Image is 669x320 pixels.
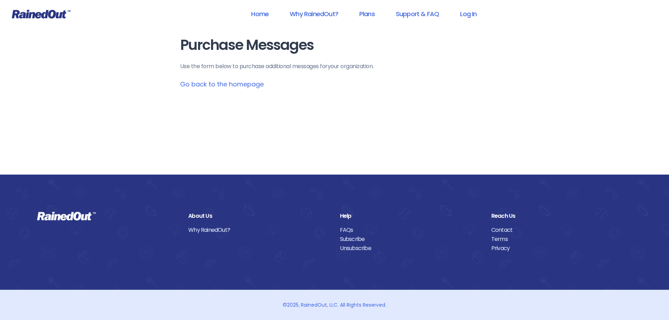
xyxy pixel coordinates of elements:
[180,62,489,71] p: Use the form below to purchase additional messages for your organization .
[340,211,481,221] div: Help
[491,244,632,253] a: Privacy
[180,80,264,89] a: Go back to the homepage
[491,226,632,235] a: Contact
[242,6,278,22] a: Home
[340,235,481,244] a: Subscribe
[491,211,632,221] div: Reach Us
[350,6,384,22] a: Plans
[387,6,448,22] a: Support & FAQ
[491,235,632,244] a: Terms
[451,6,486,22] a: Log In
[180,37,489,53] h1: Purchase Messages
[188,211,329,221] div: About Us
[188,226,329,235] a: Why RainedOut?
[281,6,347,22] a: Why RainedOut?
[340,226,481,235] a: FAQs
[340,244,481,253] a: Unsubscribe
